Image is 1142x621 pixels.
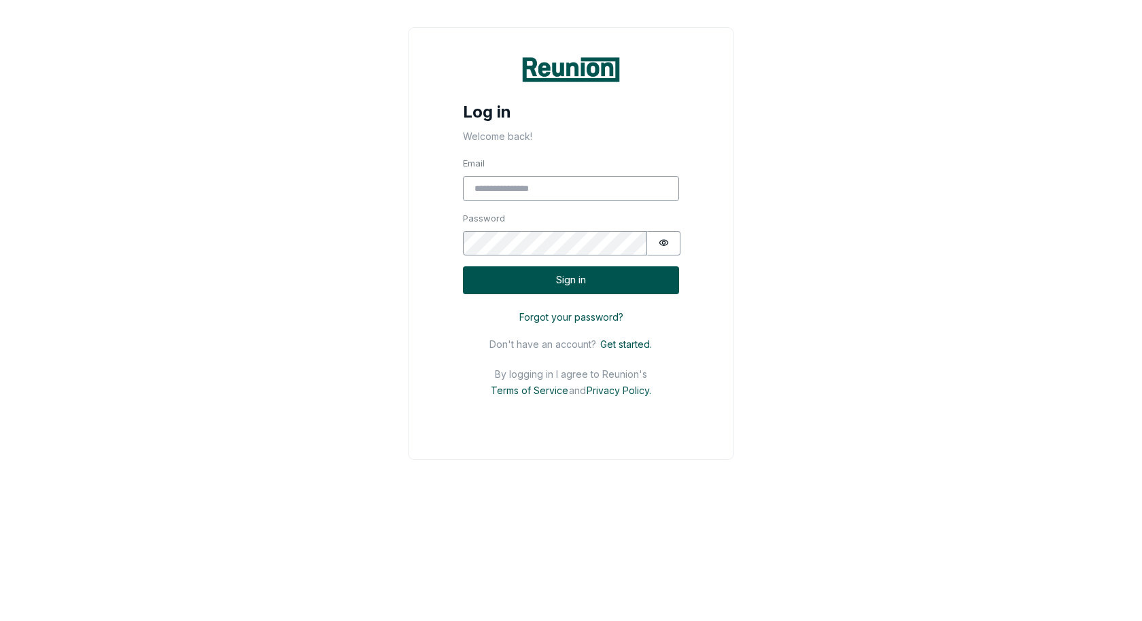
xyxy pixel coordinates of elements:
p: By logging in I agree to Reunion's [495,368,647,380]
img: Reunion [520,55,622,84]
button: Privacy Policy. [586,383,655,398]
p: and [569,385,586,396]
button: Sign in [463,266,679,294]
label: Email [463,157,679,171]
button: Show password [647,231,680,256]
button: Get started. [596,336,653,352]
button: Terms of Service [487,383,569,398]
p: Don't have an account? [489,338,596,350]
h4: Log in [409,88,733,122]
button: Forgot your password? [463,305,679,329]
label: Password [463,212,679,226]
p: Welcome back! [409,122,733,143]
